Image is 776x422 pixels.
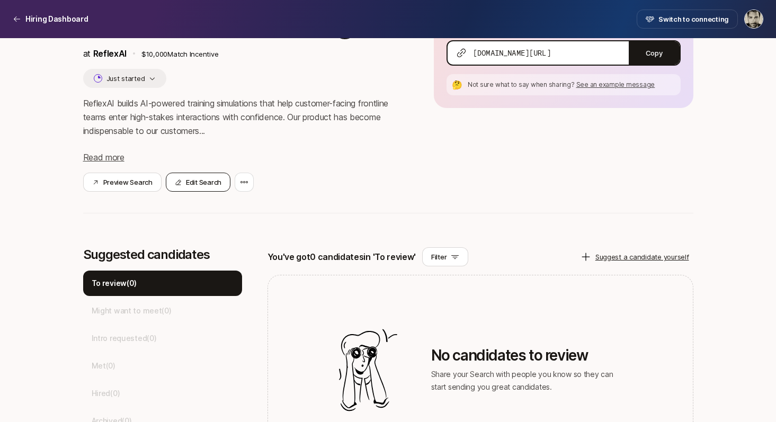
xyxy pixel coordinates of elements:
[92,332,157,345] p: Intro requested ( 0 )
[83,6,400,38] h2: Senior Product Manager
[468,80,676,89] p: Not sure what to say when sharing?
[83,47,127,60] p: at
[595,252,689,262] p: Suggest a candidate yourself
[267,250,416,264] p: You've got 0 candidates in 'To review'
[629,41,680,65] button: Copy
[637,10,738,29] button: Switch to connecting
[339,329,397,411] img: Illustration for empty candidates
[83,247,242,262] p: Suggested candidates
[473,48,551,58] span: [DOMAIN_NAME][URL]
[141,49,400,59] p: $10,000 Match Incentive
[92,360,115,372] p: Met ( 0 )
[576,80,655,88] span: See an example message
[83,152,124,163] span: Read more
[92,387,120,400] p: Hired ( 0 )
[431,368,622,393] p: Share your Search with people you know so they can start sending you great candidates.
[745,10,763,28] img: Jonathan (Jasper) Sherman-Presser
[658,14,729,24] span: Switch to connecting
[83,96,400,138] p: ReflexAI builds AI-powered training simulations that help customer-facing frontline teams enter h...
[92,277,137,290] p: To review ( 0 )
[83,69,167,88] button: Just started
[422,247,468,266] button: Filter
[92,304,172,317] p: Might want to meet ( 0 )
[93,48,127,59] a: ReflexAI
[744,10,763,29] button: Jonathan (Jasper) Sherman-Presser
[451,78,463,91] div: 🤔
[25,13,88,25] p: Hiring Dashboard
[166,173,230,192] button: Edit Search
[83,173,162,192] button: Preview Search
[431,347,622,364] p: No candidates to review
